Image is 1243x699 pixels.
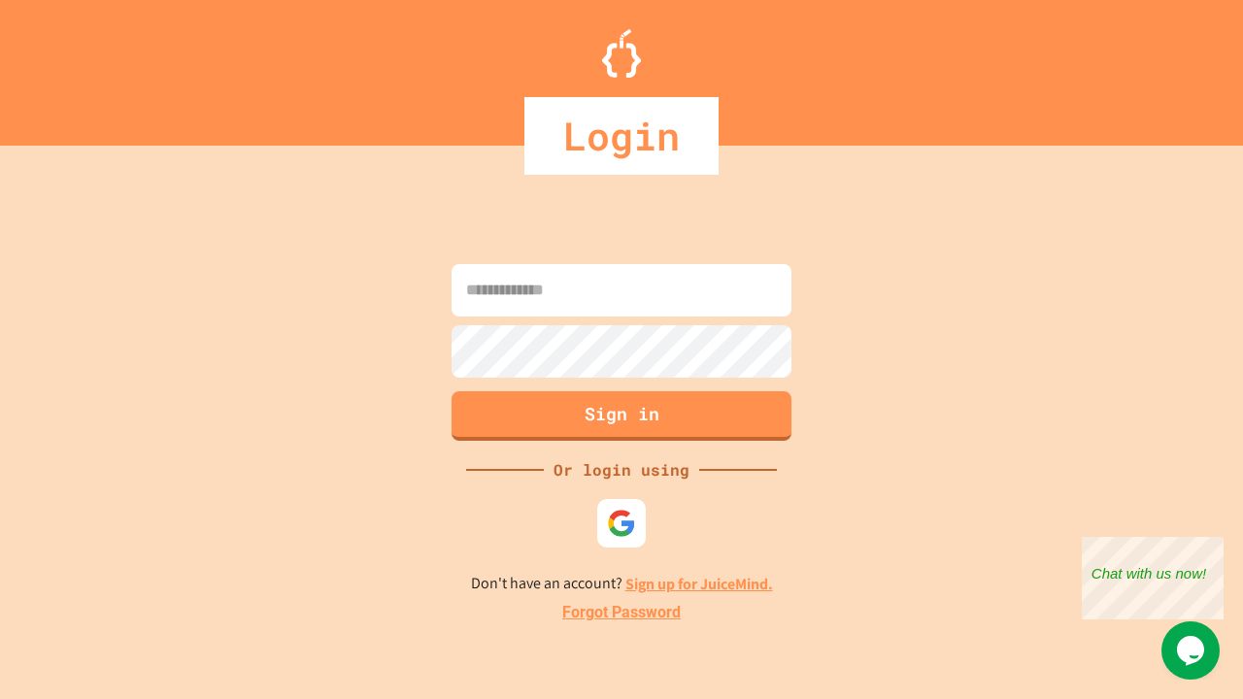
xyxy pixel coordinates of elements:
a: Sign up for JuiceMind. [625,574,773,594]
a: Forgot Password [562,601,681,624]
div: Login [524,97,719,175]
img: google-icon.svg [607,509,636,538]
iframe: chat widget [1082,537,1224,619]
button: Sign in [452,391,791,441]
p: Don't have an account? [471,572,773,596]
img: Logo.svg [602,29,641,78]
div: Or login using [544,458,699,482]
iframe: chat widget [1161,621,1224,680]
